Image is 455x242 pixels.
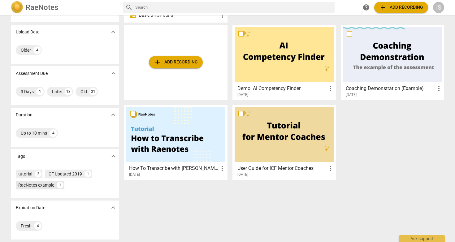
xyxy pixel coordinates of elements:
div: 31 [89,88,97,95]
button: Show more [109,69,118,78]
div: 1 [84,171,91,177]
a: Demo: AI Competency Finder[DATE] [235,27,334,97]
span: more_vert [435,85,443,92]
span: Add recording [379,4,423,11]
span: expand_more [110,111,117,119]
span: [DATE] [129,172,140,177]
button: Show more [109,203,118,212]
button: Show more [109,152,118,161]
button: Show more [109,27,118,37]
span: add [379,4,387,11]
a: Coaching Demonstration (Example)[DATE] [343,27,442,97]
img: Logo [11,1,23,14]
div: Ask support [399,235,445,242]
div: tutorial [18,171,32,177]
h2: RaeNotes [26,3,58,12]
span: [DATE] [346,92,357,97]
div: Old [80,89,87,95]
span: Add recording [154,58,198,66]
button: IS [433,2,444,13]
button: Upload [374,2,428,13]
a: Help [361,2,372,13]
span: help [362,4,370,11]
div: 1 [57,182,63,188]
h3: How To Transcribe with RaeNotes [129,165,219,172]
div: 2 [35,171,41,177]
div: Older [21,47,31,53]
div: 4 [33,46,41,54]
div: 13 [65,88,72,95]
span: more_vert [327,85,334,92]
p: Expiration Date [16,205,45,211]
div: 3 Days [21,89,34,95]
span: search [125,4,133,11]
a: User Guide for ICF Mentor Coaches[DATE] [235,107,334,177]
span: [DATE] [237,172,248,177]
span: more_vert [327,165,334,172]
button: Show more [109,110,118,119]
a: LogoRaeNotes [11,1,118,14]
p: Tags [16,153,25,160]
button: Upload [149,56,203,68]
h3: User Guide for ICF Mentor Coaches [237,165,327,172]
div: ICF Updated 2019 [47,171,82,177]
input: Search [135,2,332,12]
div: 4 [34,222,41,230]
span: expand_more [110,153,117,160]
div: 1 [36,88,44,95]
span: add [154,58,161,66]
div: Up to 10 mins [21,130,47,136]
p: Upload Date [16,29,39,35]
div: 4 [50,129,57,137]
p: Duration [16,112,32,118]
span: expand_more [110,70,117,77]
span: more_vert [219,165,226,172]
div: Later [52,89,62,95]
h3: Coaching Demonstration (Example) [346,85,435,92]
span: [DATE] [237,92,248,97]
div: Fresh [21,223,32,229]
a: How To Transcribe with [PERSON_NAME][DATE] [126,107,225,177]
h3: Demo: AI Competency Finder [237,85,327,92]
span: expand_more [110,204,117,211]
span: expand_more [110,28,117,36]
div: RaeNotes example [18,182,54,188]
p: Assessment Due [16,70,48,77]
